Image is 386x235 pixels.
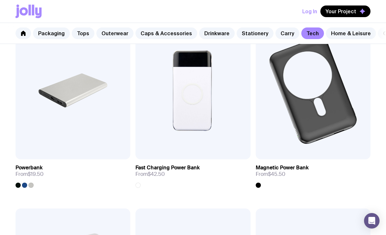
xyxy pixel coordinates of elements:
[16,171,44,177] span: From
[364,213,380,229] div: Open Intercom Messenger
[33,27,70,39] a: Packaging
[135,171,165,177] span: From
[237,27,273,39] a: Stationery
[256,159,370,188] a: Magnetic Power BankFrom$45.50
[302,5,317,17] button: Log In
[28,171,44,177] span: $19.50
[199,27,235,39] a: Drinkware
[135,165,200,171] h3: Fast Charging Power Bank
[320,5,370,17] button: Your Project
[301,27,324,39] a: Tech
[135,159,250,188] a: Fast Charging Power BankFrom$42.50
[148,171,165,177] span: $42.50
[16,165,43,171] h3: Powerbank
[256,171,285,177] span: From
[16,159,130,188] a: PowerbankFrom$19.50
[135,27,197,39] a: Caps & Accessories
[256,165,309,171] h3: Magnetic Power Bank
[275,27,299,39] a: Carry
[326,27,376,39] a: Home & Leisure
[326,8,356,15] span: Your Project
[268,171,285,177] span: $45.50
[96,27,134,39] a: Outerwear
[72,27,94,39] a: Tops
